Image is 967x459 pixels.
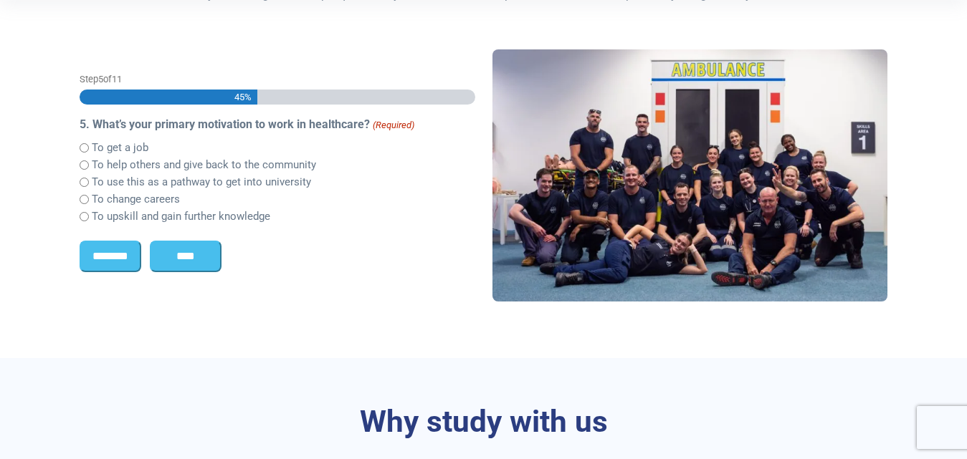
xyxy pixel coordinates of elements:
label: To get a job [92,140,148,156]
label: To use this as a pathway to get into university [92,174,311,190]
legend: 5. What’s your primary motivation to work in healthcare? [80,116,475,133]
span: 45% [233,90,252,105]
label: To upskill and gain further knowledge [92,208,270,225]
span: 5 [98,74,103,84]
span: (Required) [371,118,414,132]
label: To change careers [92,191,180,208]
p: Step of [80,72,475,86]
span: 11 [112,74,122,84]
label: To help others and give back to the community [92,157,316,173]
h3: Why study with us [80,404,887,440]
